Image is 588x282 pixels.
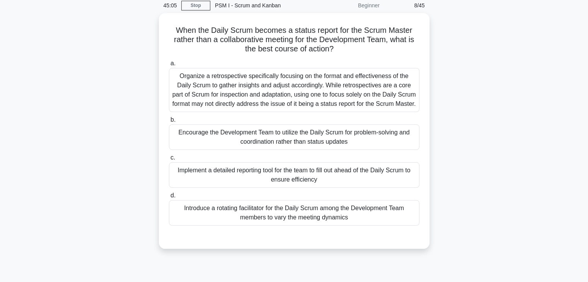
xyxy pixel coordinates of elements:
div: Organize a retrospective specifically focusing on the format and effectiveness of the Daily Scrum... [169,68,419,112]
div: Implement a detailed reporting tool for the team to fill out ahead of the Daily Scrum to ensure e... [169,162,419,188]
h5: When the Daily Scrum becomes a status report for the Scrum Master rather than a collaborative mee... [168,25,420,54]
span: a. [170,60,176,66]
span: b. [170,116,176,123]
div: Encourage the Development Team to utilize the Daily Scrum for problem-solving and coordination ra... [169,124,419,150]
span: c. [170,154,175,161]
a: Stop [181,1,210,10]
div: Introduce a rotating facilitator for the Daily Scrum among the Development Team members to vary t... [169,200,419,226]
span: d. [170,192,176,199]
